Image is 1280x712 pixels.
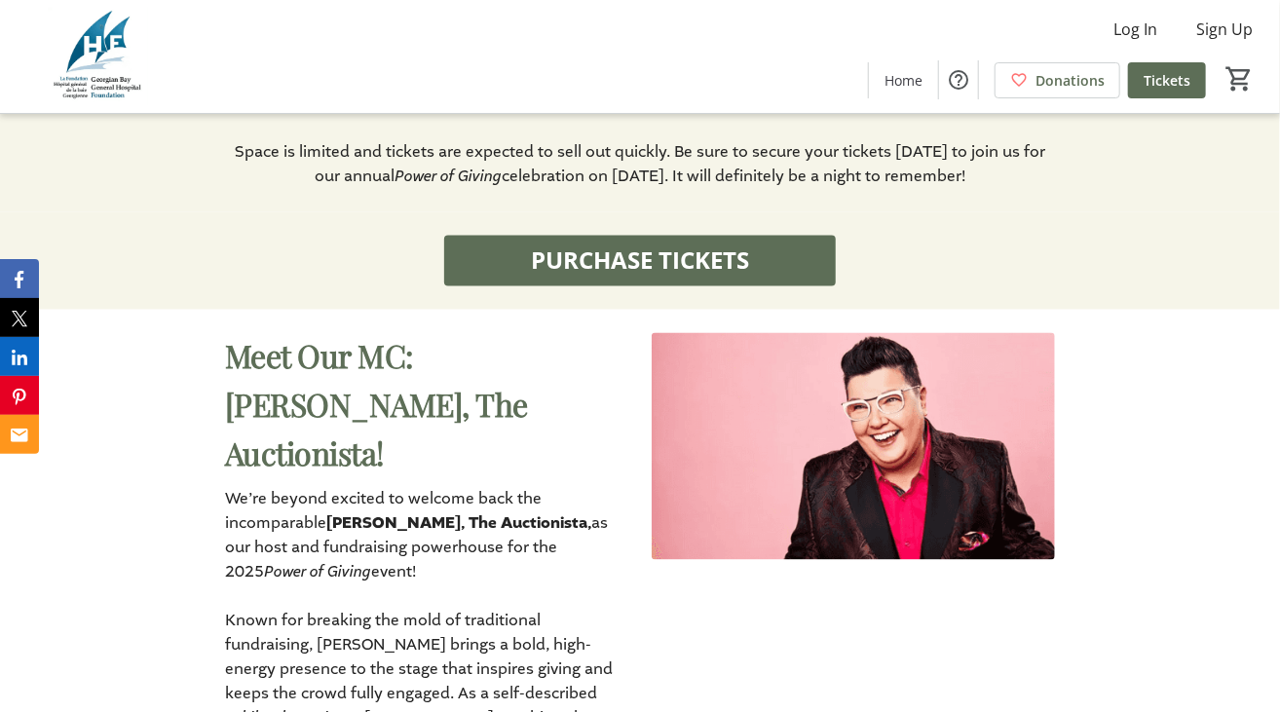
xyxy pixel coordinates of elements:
span: Meet Our MC: [225,335,414,377]
strong: [PERSON_NAME], The Auctionista, [326,513,591,535]
button: Log In [1098,14,1173,45]
span: Home [885,70,922,91]
span: Sign Up [1196,18,1253,41]
span: Log In [1113,18,1157,41]
span: Tickets [1144,70,1190,91]
button: PURCHASE TICKETS [444,236,836,286]
span: event! [371,562,416,582]
button: Cart [1222,61,1257,96]
span: PURCHASE TICKETS [531,244,749,279]
span: celebration on [DATE]. It will definitely be a night to remember! [502,166,965,186]
span: as our host and fundraising powerhouse for the 2025 [225,513,608,582]
span: [PERSON_NAME], The Auctionista! [225,384,528,474]
button: Sign Up [1181,14,1268,45]
em: Power of Giving [264,562,371,584]
span: Space is limited and tickets are expected to sell out quickly. Be sure to secure your tickets [DA... [235,141,1045,186]
span: Donations [1035,70,1105,91]
em: Power of Giving [395,166,502,188]
img: undefined [652,333,1055,560]
a: Tickets [1128,62,1206,98]
a: Donations [995,62,1120,98]
button: Help [939,60,978,99]
img: Georgian Bay General Hospital Foundation's Logo [12,8,185,105]
a: Home [869,62,938,98]
span: We’re beyond excited to welcome back the incomparable [225,489,542,534]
